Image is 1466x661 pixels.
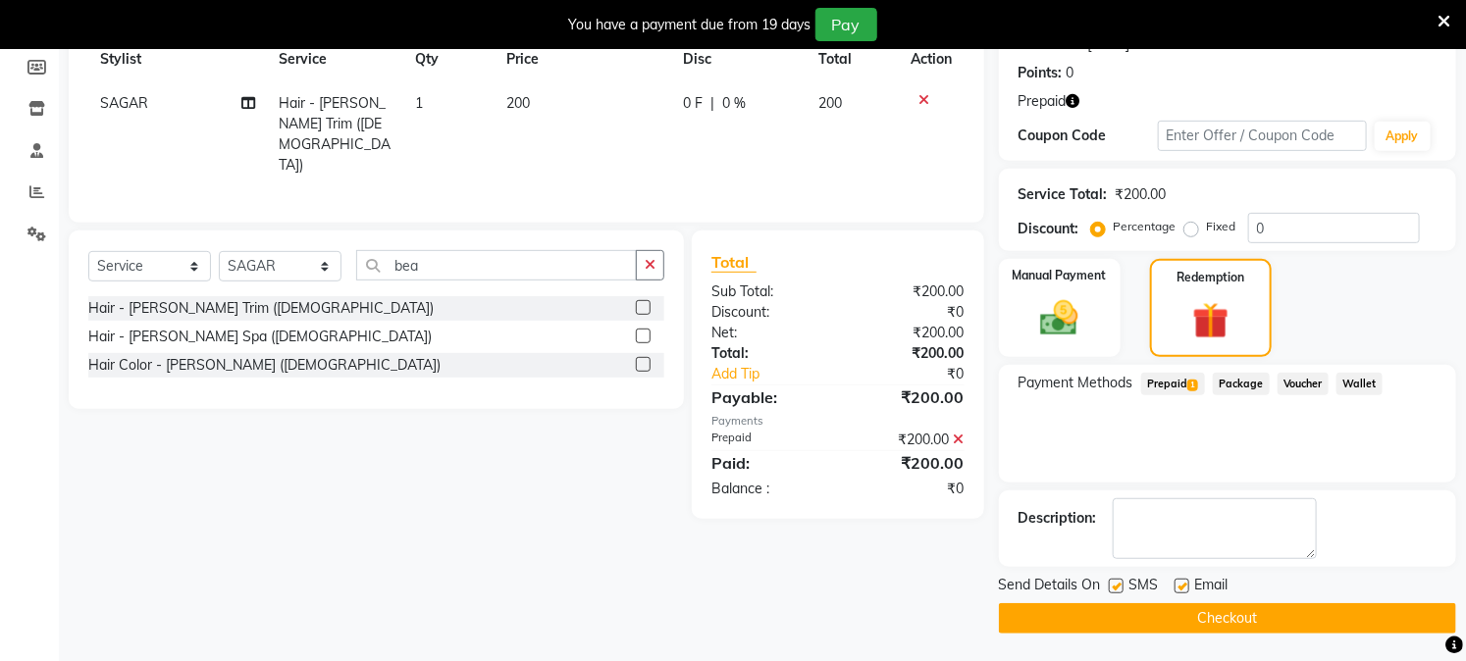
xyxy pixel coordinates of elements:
[1019,373,1133,393] span: Payment Methods
[279,94,391,174] span: Hair - [PERSON_NAME] Trim ([DEMOGRAPHIC_DATA])
[862,364,979,384] div: ₹0
[88,37,267,81] th: Stylist
[267,37,403,81] th: Service
[1375,122,1431,151] button: Apply
[88,355,441,376] div: Hair Color - [PERSON_NAME] ([DEMOGRAPHIC_DATA])
[1019,63,1063,83] div: Points:
[404,37,496,81] th: Qty
[1207,218,1236,235] label: Fixed
[88,327,432,347] div: Hair - [PERSON_NAME] Spa ([DEMOGRAPHIC_DATA])
[1187,380,1198,391] span: 1
[1019,219,1079,239] div: Discount:
[999,603,1456,634] button: Checkout
[807,37,899,81] th: Total
[1336,373,1383,395] span: Wallet
[697,302,838,323] div: Discount:
[1129,575,1159,599] span: SMS
[1195,575,1229,599] span: Email
[88,298,434,319] div: Hair - [PERSON_NAME] Trim ([DEMOGRAPHIC_DATA])
[710,93,714,114] span: |
[838,281,979,302] div: ₹200.00
[1028,296,1090,340] img: _cash.svg
[838,323,979,343] div: ₹200.00
[711,413,965,430] div: Payments
[1067,63,1074,83] div: 0
[1278,373,1330,395] span: Voucher
[671,37,807,81] th: Disc
[697,451,838,475] div: Paid:
[1019,508,1097,529] div: Description:
[697,385,838,409] div: Payable:
[1141,373,1205,395] span: Prepaid
[697,323,838,343] div: Net:
[711,252,757,273] span: Total
[722,93,746,114] span: 0 %
[683,93,703,114] span: 0 F
[1019,91,1067,112] span: Prepaid
[1019,184,1108,205] div: Service Total:
[838,430,979,450] div: ₹200.00
[697,430,838,450] div: Prepaid
[697,364,862,384] a: Add Tip
[1116,184,1167,205] div: ₹200.00
[1158,121,1367,151] input: Enter Offer / Coupon Code
[569,15,812,35] div: You have a payment due from 19 days
[1019,126,1158,146] div: Coupon Code
[1114,218,1177,235] label: Percentage
[999,575,1101,599] span: Send Details On
[697,343,838,364] div: Total:
[838,385,979,409] div: ₹200.00
[356,250,637,280] input: Search or Scan
[697,479,838,499] div: Balance :
[900,37,965,81] th: Action
[100,94,148,112] span: SAGAR
[838,343,979,364] div: ₹200.00
[697,281,838,302] div: Sub Total:
[838,302,979,323] div: ₹0
[818,94,842,112] span: 200
[1177,269,1244,286] label: Redemption
[1013,267,1107,284] label: Manual Payment
[506,94,530,112] span: 200
[815,8,877,41] button: Pay
[416,94,424,112] span: 1
[495,37,671,81] th: Price
[1213,373,1270,395] span: Package
[838,451,979,475] div: ₹200.00
[1181,298,1240,343] img: _gift.svg
[838,479,979,499] div: ₹0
